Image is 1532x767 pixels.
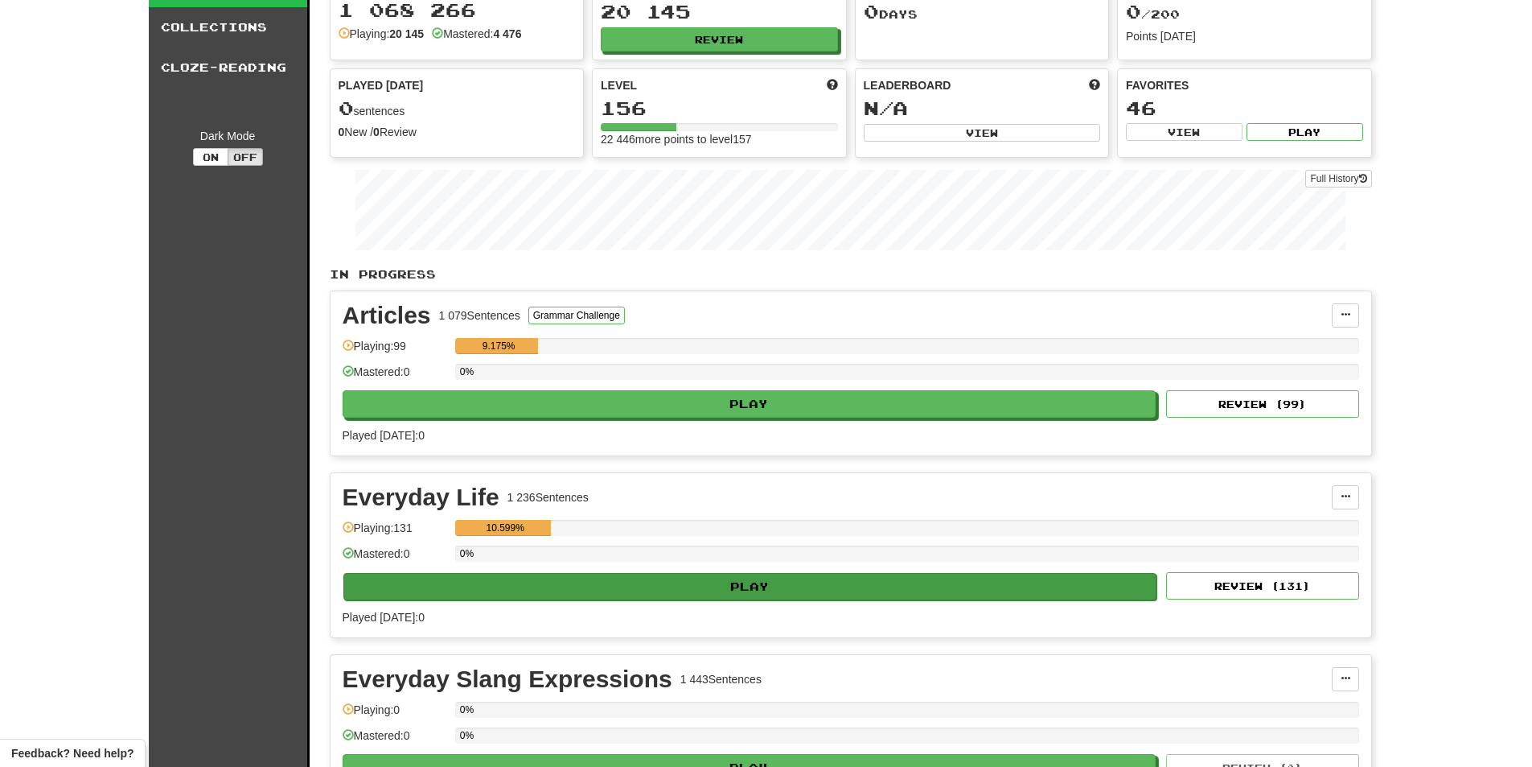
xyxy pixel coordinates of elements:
[343,429,425,442] span: Played [DATE]: 0
[601,77,637,93] span: Level
[343,303,431,328] div: Articles
[161,128,295,144] div: Dark Mode
[460,338,538,354] div: 9.175%
[343,520,447,546] div: Playing: 131
[1166,390,1359,418] button: Review (99)
[11,745,133,761] span: Open feedback widget
[601,2,838,22] div: 20 145
[1126,7,1180,21] span: / 200
[228,148,263,166] button: Off
[1126,123,1242,141] button: View
[493,27,521,40] strong: 4 476
[827,77,838,93] span: Score more points to level up
[601,98,838,118] div: 156
[339,77,424,93] span: Played [DATE]
[864,97,908,119] span: N/A
[343,364,447,390] div: Mastered: 0
[339,124,576,140] div: New / Review
[864,2,1101,23] div: Day s
[343,546,447,572] div: Mastered: 0
[339,26,425,42] div: Playing:
[339,126,345,138] strong: 0
[1166,572,1359,600] button: Review (131)
[343,390,1156,418] button: Play
[343,485,499,509] div: Everyday Life
[680,671,762,687] div: 1 443 Sentences
[343,728,447,754] div: Mastered: 0
[1089,77,1100,93] span: This week in points, UTC
[1126,77,1363,93] div: Favorites
[149,47,307,88] a: Cloze-Reading
[339,98,576,119] div: sentences
[460,520,551,536] div: 10.599%
[343,573,1157,600] button: Play
[601,27,838,52] button: Review
[1126,28,1363,44] div: Points [DATE]
[389,27,424,40] strong: 20 145
[439,307,520,324] div: 1 079 Sentences
[149,7,307,47] a: Collections
[1126,98,1363,118] div: 46
[864,77,951,93] span: Leaderboard
[601,131,838,147] div: 22 446 more points to level 157
[432,26,521,42] div: Mastered:
[507,489,589,505] div: 1 236 Sentences
[343,667,672,691] div: Everyday Slang Expressions
[343,702,447,728] div: Playing: 0
[339,97,354,119] span: 0
[330,266,1372,282] p: In Progress
[1247,123,1363,141] button: Play
[373,126,380,138] strong: 0
[343,611,425,624] span: Played [DATE]: 0
[1305,170,1371,188] a: Full History
[528,307,625,324] button: Grammar Challenge
[864,124,1101,142] button: View
[343,338,447,365] div: Playing: 99
[193,148,228,166] button: On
